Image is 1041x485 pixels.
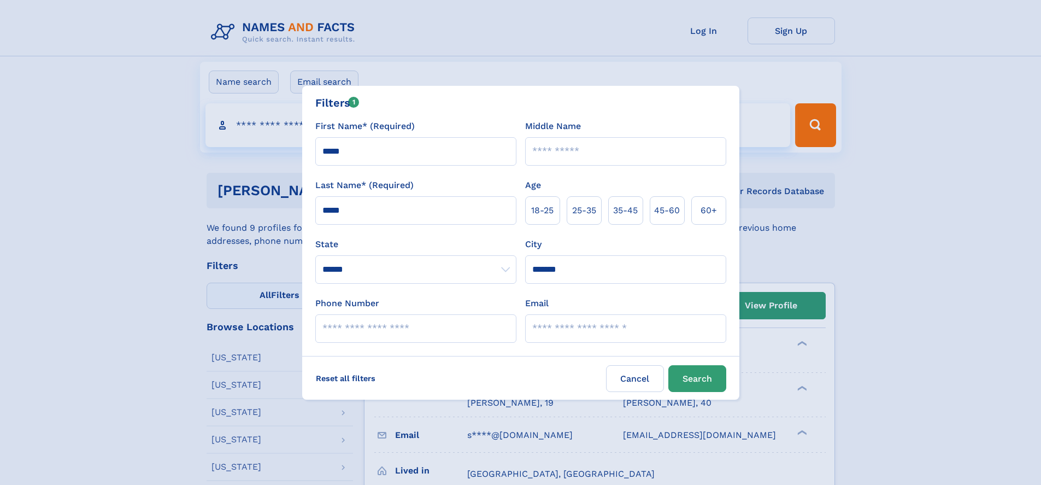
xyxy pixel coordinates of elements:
span: 45‑60 [654,204,680,217]
label: First Name* (Required) [315,120,415,133]
span: 60+ [701,204,717,217]
label: Phone Number [315,297,379,310]
button: Search [668,365,726,392]
label: Age [525,179,541,192]
span: 25‑35 [572,204,596,217]
label: Cancel [606,365,664,392]
label: Last Name* (Required) [315,179,414,192]
label: Reset all filters [309,365,383,391]
label: Middle Name [525,120,581,133]
label: Email [525,297,549,310]
label: City [525,238,542,251]
label: State [315,238,516,251]
span: 35‑45 [613,204,638,217]
div: Filters [315,95,360,111]
span: 18‑25 [531,204,554,217]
